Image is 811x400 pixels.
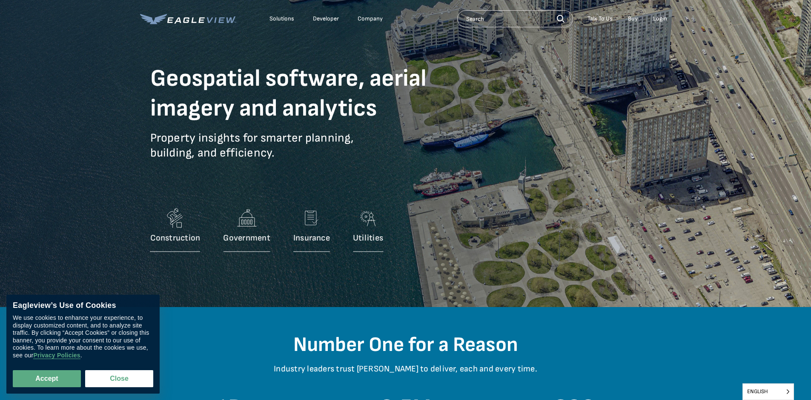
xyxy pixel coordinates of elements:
[223,205,270,256] a: Government
[628,15,638,23] a: Buy
[157,333,655,357] h2: Number One for a Reason
[313,15,339,23] a: Developer
[587,15,613,23] div: Talk To Us
[150,130,457,173] p: Property insights for smarter planning, building, and efficiency.
[85,370,153,387] button: Close
[150,64,457,124] h1: Geospatial software, aerial imagery and analytics
[13,370,81,387] button: Accept
[653,15,667,23] div: Login
[457,10,573,27] input: Search
[13,301,153,310] div: Eagleview’s Use of Cookies
[150,205,201,256] a: Construction
[150,233,201,243] p: Construction
[358,15,383,23] div: Company
[223,233,270,243] p: Government
[157,364,655,387] p: Industry leaders trust [PERSON_NAME] to deliver, each and every time.
[33,352,80,359] a: Privacy Policies
[353,205,383,256] a: Utilities
[269,15,294,23] div: Solutions
[353,233,383,243] p: Utilities
[742,383,794,400] aside: Language selected: English
[293,233,330,243] p: Insurance
[13,315,153,359] div: We use cookies to enhance your experience, to display customized content, and to analyze site tra...
[293,205,330,256] a: Insurance
[743,384,794,400] span: English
